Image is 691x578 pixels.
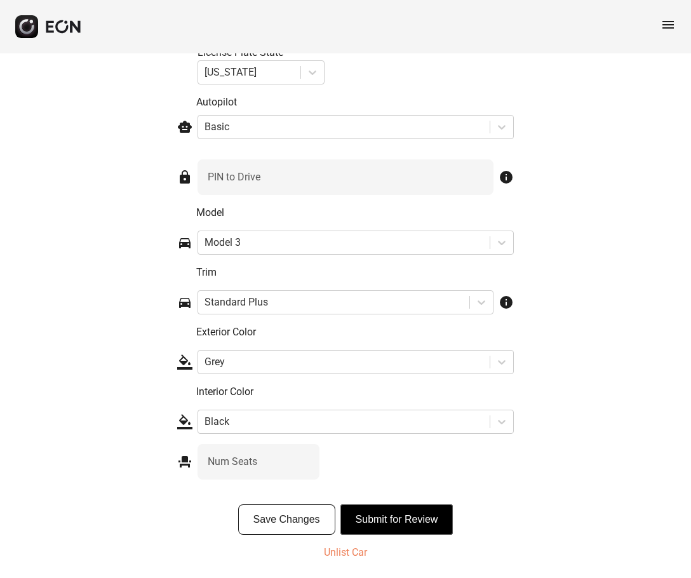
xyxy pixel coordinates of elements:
p: Interior Color [196,384,514,400]
p: Unlist Car [324,545,367,560]
p: Model [196,205,514,220]
span: format_color_fill [177,414,192,429]
label: Num Seats [208,454,257,469]
p: Trim [196,265,514,280]
span: info [499,295,514,310]
p: Exterior Color [196,325,514,340]
span: event_seat [177,454,192,469]
button: Save Changes [238,504,335,535]
span: directions_car [177,295,192,310]
span: menu [661,17,676,32]
span: lock [177,170,192,185]
span: format_color_fill [177,354,192,370]
span: smart_toy [177,119,192,135]
span: directions_car [177,235,192,250]
p: Autopilot [196,95,514,110]
span: info [499,170,514,185]
label: PIN to Drive [208,170,260,185]
button: Submit for Review [340,504,453,535]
